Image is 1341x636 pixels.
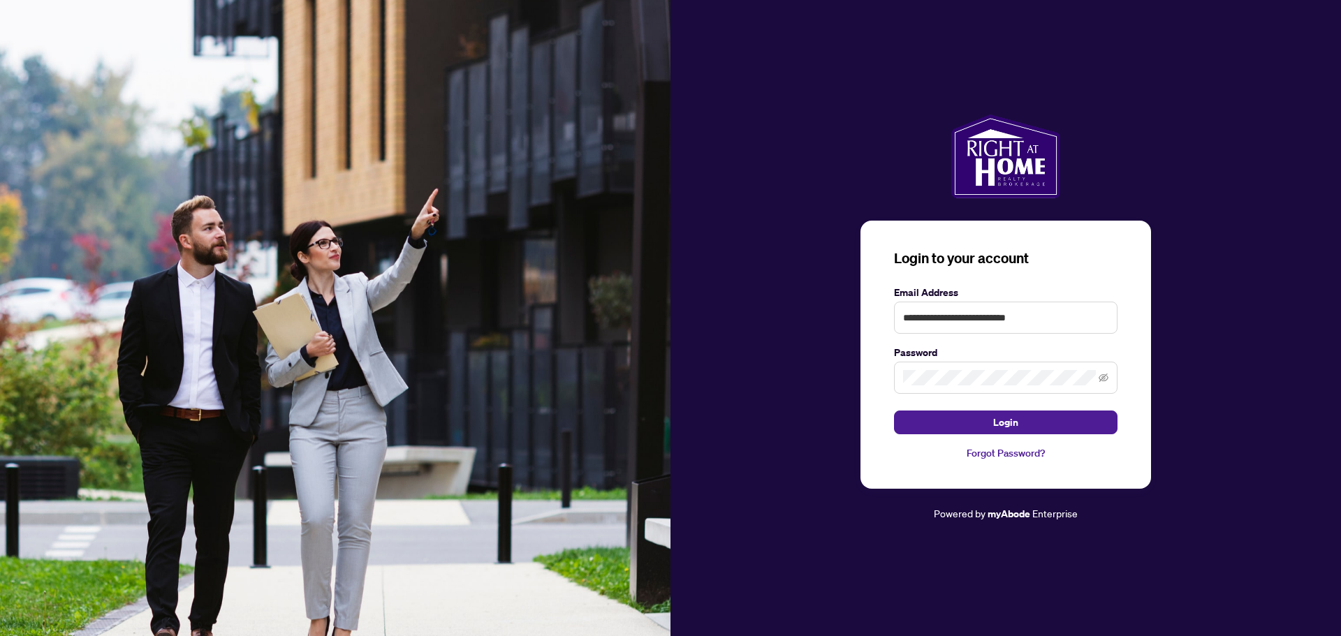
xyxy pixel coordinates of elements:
span: Powered by [934,507,985,519]
button: Login [894,411,1117,434]
span: Enterprise [1032,507,1078,519]
span: eye-invisible [1099,373,1108,383]
h3: Login to your account [894,249,1117,268]
a: Forgot Password? [894,445,1117,461]
label: Email Address [894,285,1117,300]
label: Password [894,345,1117,360]
a: myAbode [988,506,1030,522]
span: Login [993,411,1018,434]
img: ma-logo [951,114,1060,198]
